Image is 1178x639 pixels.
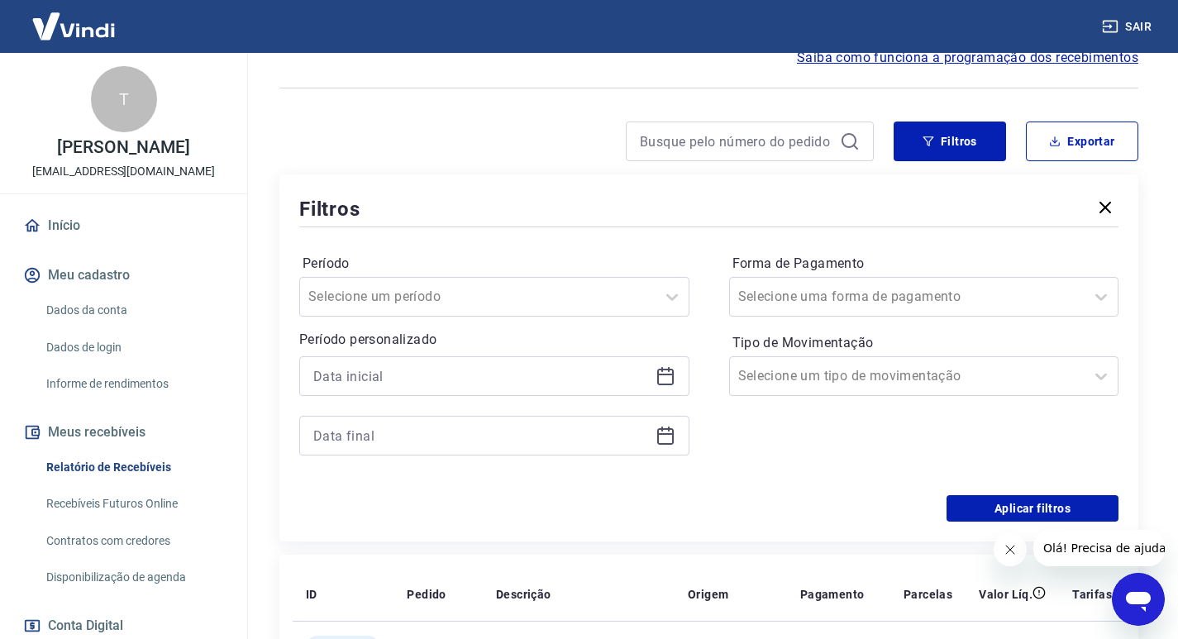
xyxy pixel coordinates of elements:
[797,48,1138,68] a: Saiba como funciona a programação dos recebimentos
[1112,573,1165,626] iframe: Botão para abrir a janela de mensagens
[800,586,865,603] p: Pagamento
[303,254,686,274] label: Período
[640,129,833,154] input: Busque pelo número do pedido
[496,586,551,603] p: Descrição
[20,257,227,293] button: Meu cadastro
[947,495,1118,522] button: Aplicar filtros
[91,66,157,132] div: T
[1072,586,1112,603] p: Tarifas
[732,333,1116,353] label: Tipo de Movimentação
[20,414,227,451] button: Meus recebíveis
[994,533,1027,566] iframe: Fechar mensagem
[10,12,139,25] span: Olá! Precisa de ajuda?
[894,122,1006,161] button: Filtros
[20,207,227,244] a: Início
[313,364,649,389] input: Data inicial
[407,586,446,603] p: Pedido
[1033,530,1165,566] iframe: Mensagem da empresa
[40,331,227,365] a: Dados de login
[40,367,227,401] a: Informe de rendimentos
[313,423,649,448] input: Data final
[40,560,227,594] a: Disponibilização de agenda
[32,163,215,180] p: [EMAIL_ADDRESS][DOMAIN_NAME]
[57,139,189,156] p: [PERSON_NAME]
[688,586,728,603] p: Origem
[20,1,127,51] img: Vindi
[1099,12,1158,42] button: Sair
[40,293,227,327] a: Dados da conta
[40,451,227,484] a: Relatório de Recebíveis
[40,524,227,558] a: Contratos com credores
[979,586,1033,603] p: Valor Líq.
[299,330,689,350] p: Período personalizado
[306,586,317,603] p: ID
[732,254,1116,274] label: Forma de Pagamento
[40,487,227,521] a: Recebíveis Futuros Online
[904,586,952,603] p: Parcelas
[299,196,360,222] h5: Filtros
[1026,122,1138,161] button: Exportar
